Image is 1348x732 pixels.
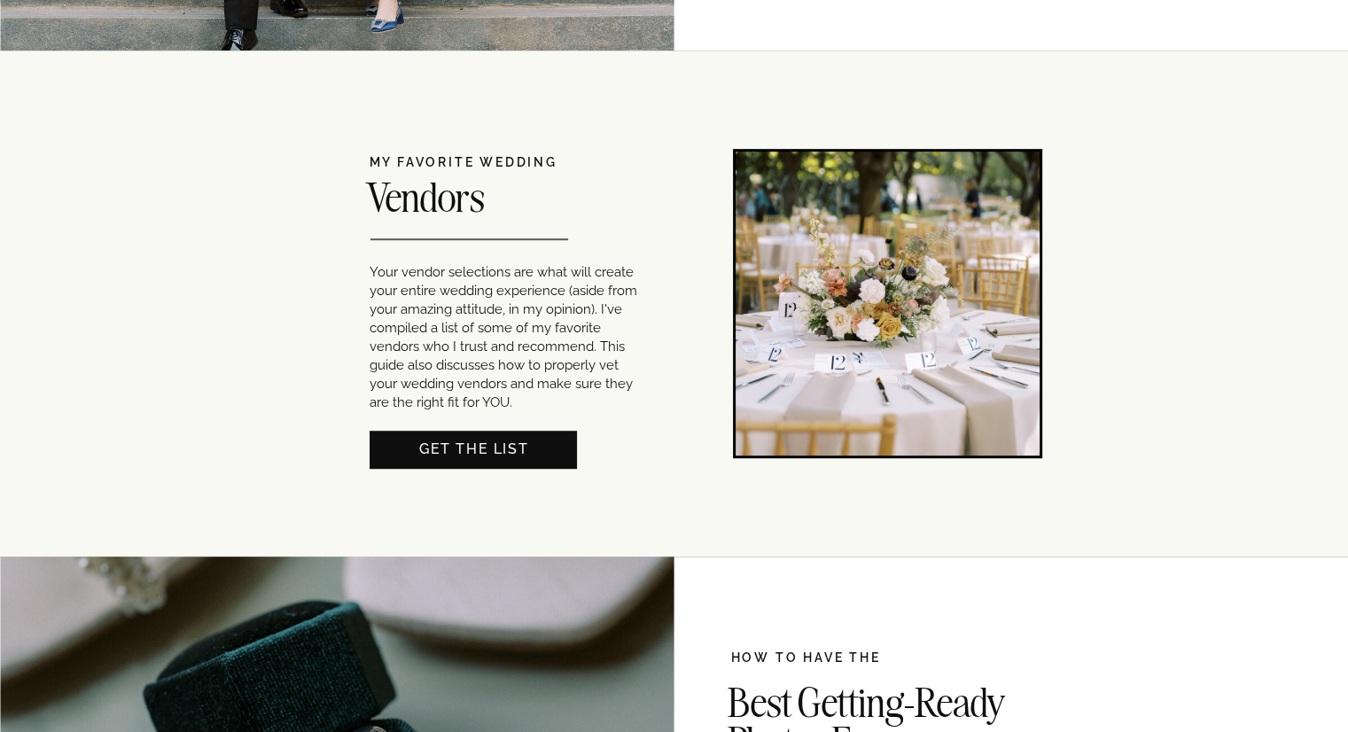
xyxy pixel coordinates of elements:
h2: HOW TO HAVE THE [731,651,1072,667]
h2: Vendors [366,177,596,225]
a: Get THE LIST [370,439,578,457]
h2: Best Getting-Ready Photos Ever [728,682,1028,730]
p: Your vendor selections are what will create your entire wedding experience (aside from your amazi... [370,263,639,399]
h2: MY FAVORITE WEDDING [370,156,611,172]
